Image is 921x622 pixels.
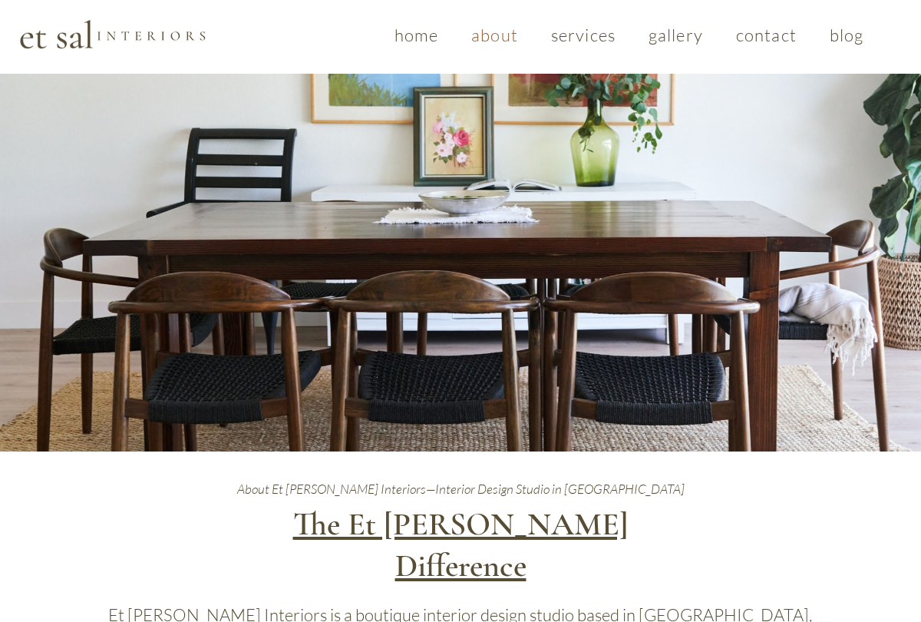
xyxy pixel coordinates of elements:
span: about [471,25,518,45]
a: gallery [635,17,716,53]
nav: Site [381,17,877,53]
a: contact [722,17,810,53]
a: blog [816,17,877,53]
a: home [381,17,452,53]
span: The Et [PERSON_NAME] Difference [293,505,629,584]
span: blog [830,25,863,45]
a: services [537,17,629,53]
span: home [394,25,438,45]
span: contact [736,25,797,45]
span: About Et [PERSON_NAME] Interiors—Interior Design Studio in [GEOGRAPHIC_DATA] [237,481,685,497]
span: gallery [649,25,703,45]
a: about [458,17,532,53]
img: Et Sal Logo [18,18,206,50]
span: services [551,25,616,45]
